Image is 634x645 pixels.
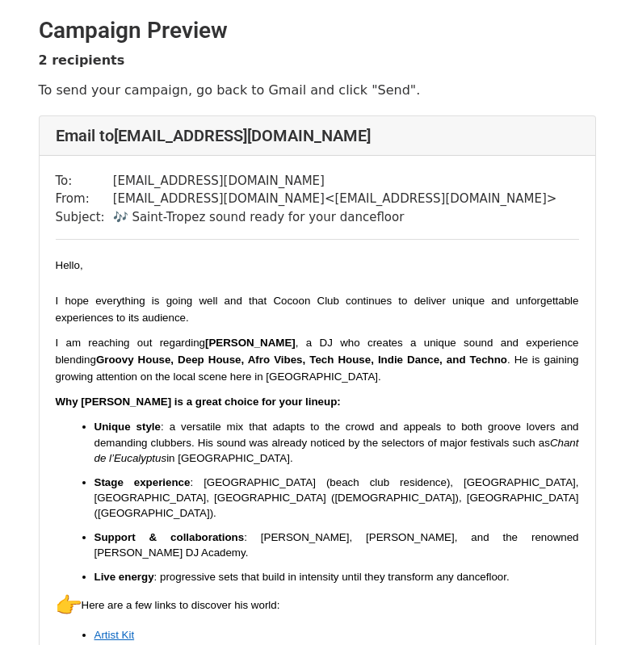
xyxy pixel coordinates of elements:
span: I hope everything is going well and that Cocoon Club continues to deliver unique and unforgettabl... [56,295,582,324]
td: To: [56,172,113,191]
span: I am reaching out regarding [56,337,205,349]
h2: Campaign Preview [39,17,596,44]
span: Hello [56,259,80,271]
p: To send your campaign, go back to Gmail and click "Send". [39,82,596,98]
span: Chant de l’Eucalyptus [94,437,582,464]
span: : [GEOGRAPHIC_DATA] (beach club residence), [GEOGRAPHIC_DATA], [GEOGRAPHIC_DATA], [GEOGRAPHIC_DAT... [94,476,582,519]
span: , a DJ who creates a unique sound and experience blending [56,337,582,366]
td: From: [56,190,113,208]
span: Live energy [94,571,154,583]
span: in [GEOGRAPHIC_DATA]. [166,452,293,464]
strong: 2 recipients [39,52,125,68]
span: Stage experience [94,476,191,488]
span: Artist Kit [94,629,135,641]
img: 👉 [56,593,82,618]
span: : progressive sets that build in intensity until they transform any dancefloor. [154,571,510,583]
span: [PERSON_NAME] [205,337,296,349]
span: Unique style [94,421,161,433]
h4: Email to [EMAIL_ADDRESS][DOMAIN_NAME] [56,126,579,145]
span: : a versatile mix that adapts to the crowd and appeals to both groove lovers and demanding clubbe... [94,421,582,448]
span: . He is gaining growing attention on the local scene here in [GEOGRAPHIC_DATA]. [56,354,582,383]
td: [EMAIL_ADDRESS][DOMAIN_NAME] < [EMAIL_ADDRESS][DOMAIN_NAME] > [113,190,557,208]
span: Here are a few links to discover his world: [82,598,280,610]
span: , [80,259,83,271]
a: Artist Kit [94,627,135,641]
span: Groovy House, Deep House, Afro Vibes, Tech House, Indie Dance, and Techno [96,354,507,366]
span: : [PERSON_NAME], [PERSON_NAME], and the renowned [PERSON_NAME] DJ Academy. [94,531,582,559]
span: Why [PERSON_NAME] is a great choice for your lineup: [56,396,341,408]
td: 🎶 Saint-Tropez sound ready for your dancefloor [113,208,557,227]
td: Subject: [56,208,113,227]
span: Support & collaborations [94,531,245,543]
td: [EMAIL_ADDRESS][DOMAIN_NAME] [113,172,557,191]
